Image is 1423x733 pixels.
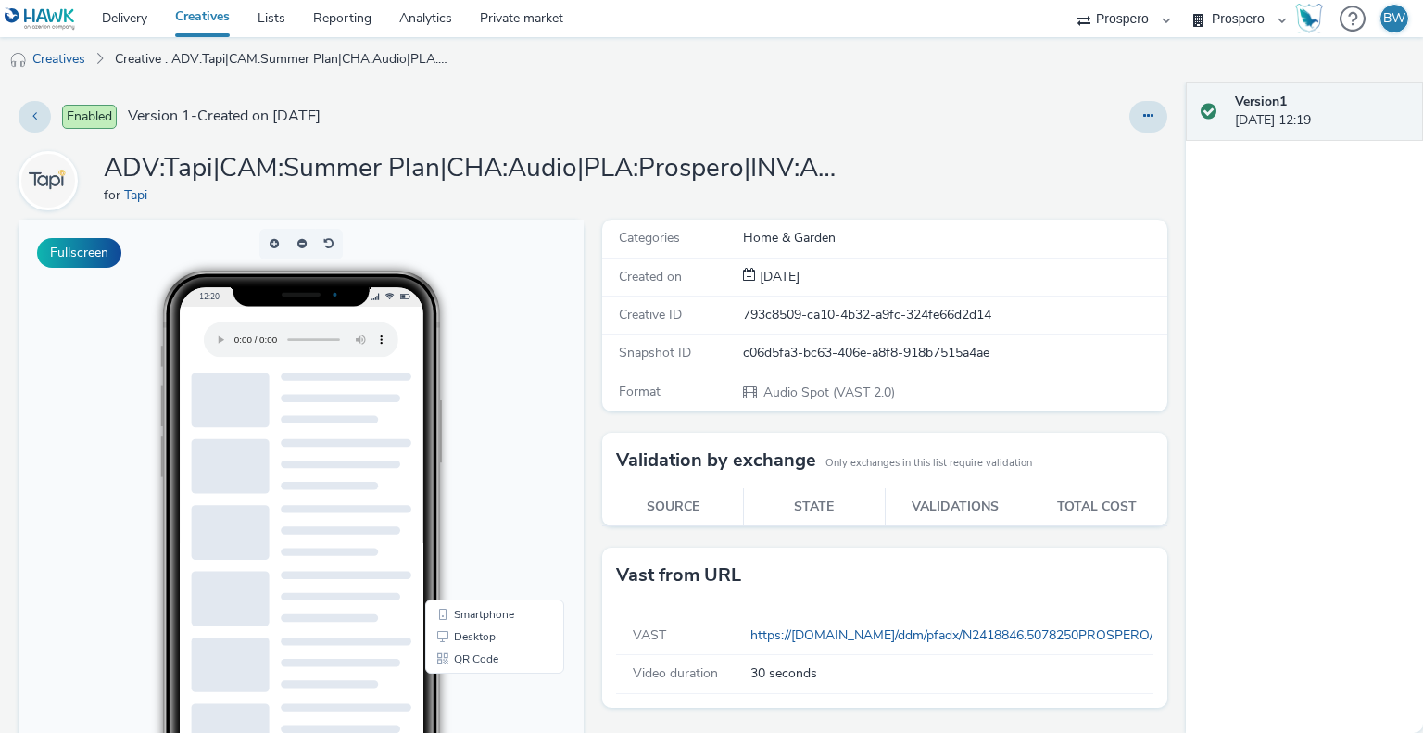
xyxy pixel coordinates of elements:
span: Snapshot ID [619,344,691,361]
li: Desktop [410,406,542,428]
span: Desktop [435,411,477,423]
span: [DATE] [756,268,800,285]
strong: Version 1 [1235,93,1287,110]
img: undefined Logo [5,7,76,31]
span: Format [619,383,661,400]
small: Only exchanges in this list require validation [825,456,1032,471]
span: Enabled [62,105,117,129]
div: 793c8509-ca10-4b32-a9fc-324fe66d2d14 [743,306,1165,324]
h3: Validation by exchange [616,447,816,474]
span: VAST [633,626,666,644]
img: Tapi [21,154,75,208]
th: Total cost [1026,488,1168,526]
span: Version 1 - Created on [DATE] [128,106,321,127]
h3: Vast from URL [616,562,741,589]
a: Hawk Academy [1295,4,1330,33]
li: QR Code [410,428,542,450]
button: Fullscreen [37,238,121,268]
div: [DATE] 12:19 [1235,93,1408,131]
span: for [104,186,124,204]
th: Source [602,488,744,526]
span: 30 seconds [750,664,817,683]
img: audio [9,51,28,70]
span: Created on [619,268,682,285]
a: Tapi [124,186,155,204]
a: Creative : ADV:Tapi|CAM:Summer Plan|CHA:Audio|PLA:Prospero|INV:Azerion|TEC:N/A|OBJ:Awareness|BME:... [106,37,461,82]
span: QR Code [435,434,480,445]
th: State [744,488,886,526]
div: c06d5fa3-bc63-406e-a8f8-918b7515a4ae [743,344,1165,362]
div: Creation 11 August 2025, 12:19 [756,268,800,286]
div: BW [1383,5,1405,32]
div: Home & Garden [743,229,1165,247]
span: Smartphone [435,389,496,400]
span: 12:20 [181,71,201,82]
a: Tapi [19,171,85,189]
h1: ADV:Tapi|CAM:Summer Plan|CHA:Audio|PLA:Prospero|INV:Azerion|TEC:N/A|OBJ:Awareness|BME:PMP|CFO:Wit... [104,151,845,186]
li: Smartphone [410,384,542,406]
img: Hawk Academy [1295,4,1323,33]
span: Audio Spot (VAST 2.0) [762,384,895,401]
span: Creative ID [619,306,682,323]
span: Video duration [633,664,718,682]
span: Categories [619,229,680,246]
th: Validations [885,488,1026,526]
